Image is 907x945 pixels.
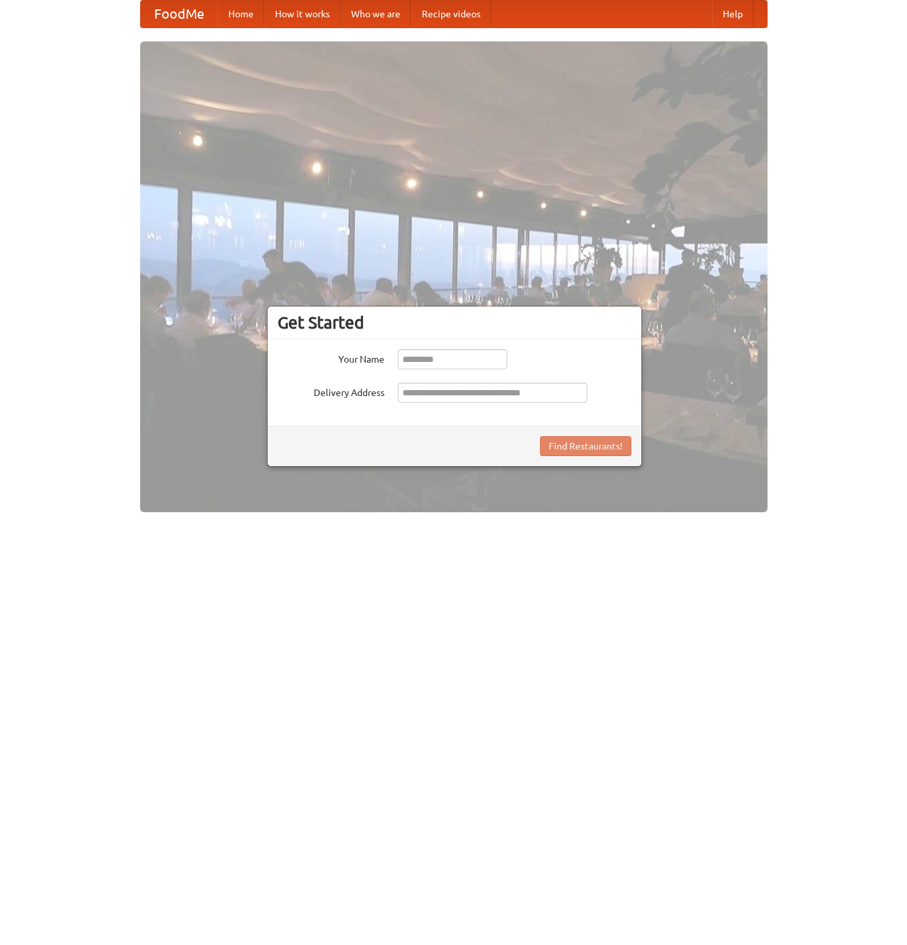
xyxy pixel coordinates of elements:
[278,383,384,399] label: Delivery Address
[278,349,384,366] label: Your Name
[141,1,218,27] a: FoodMe
[411,1,491,27] a: Recipe videos
[340,1,411,27] a: Who we are
[712,1,753,27] a: Help
[264,1,340,27] a: How it works
[540,436,631,456] button: Find Restaurants!
[278,313,631,333] h3: Get Started
[218,1,264,27] a: Home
